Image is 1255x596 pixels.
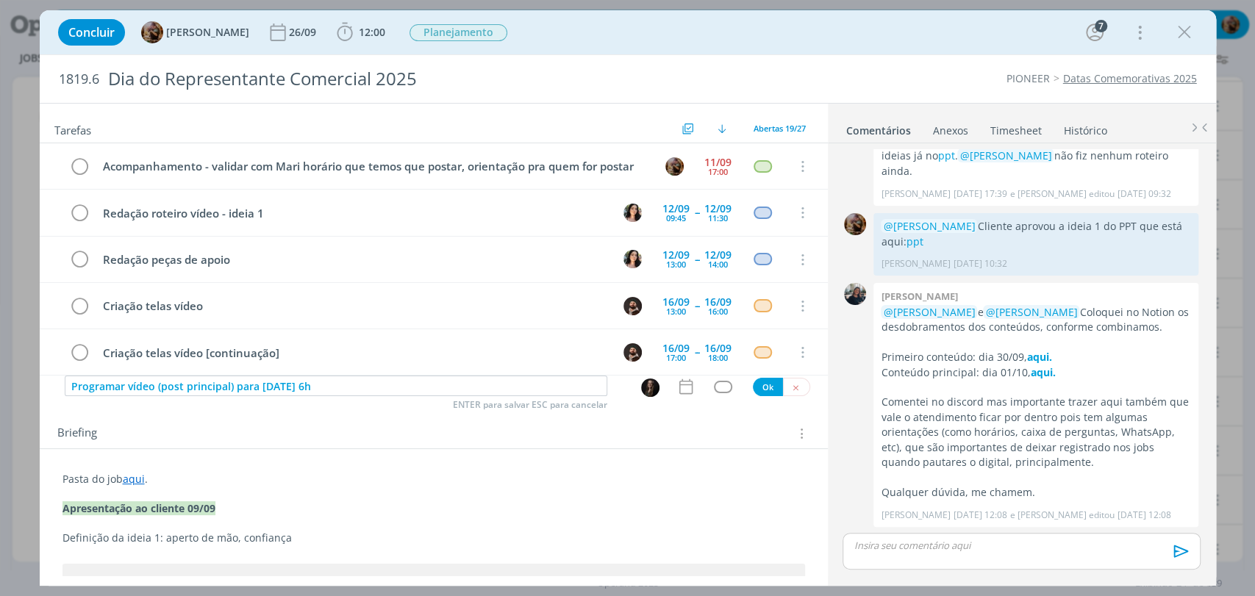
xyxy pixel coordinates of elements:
div: 12/09 [704,204,732,214]
p: [PERSON_NAME] [881,257,950,270]
span: [PERSON_NAME] [166,27,249,37]
span: Concluir [68,26,115,38]
img: N [641,378,659,397]
a: Datas Comemorativas 2025 [1063,71,1197,85]
button: T [622,201,644,223]
img: M [844,283,866,305]
button: A [664,155,686,177]
img: D [623,343,642,362]
span: -- [695,347,699,357]
div: 18:00 [708,353,728,362]
img: arrow-down.svg [718,124,726,133]
a: Timesheet [990,117,1043,138]
b: [PERSON_NAME] [881,290,957,303]
div: 13:00 [666,260,686,268]
div: 11/09 [704,157,732,168]
button: Concluir [58,19,125,46]
div: 16:00 [708,307,728,315]
div: dialog [40,10,1216,586]
div: 09:45 [666,214,686,222]
div: Criação telas vídeo [97,297,610,315]
div: Redação roteiro vídeo - ideia 1 [97,204,610,223]
p: Pasta do job . [62,472,805,487]
p: Definição da ideia 1: aperto de mão, confiança [62,531,805,545]
a: ppt [937,148,954,162]
div: 14:00 [708,260,728,268]
div: 26/09 [289,27,319,37]
p: Primeiro conteúdo: dia 30/09, [881,350,1191,365]
span: [DATE] 12:08 [1117,509,1170,522]
div: 12/09 [662,250,690,260]
p: Qualquer dúvida, me chamem. [881,485,1191,500]
span: @[PERSON_NAME] [985,305,1077,319]
span: -- [695,207,699,218]
div: 7 [1095,20,1107,32]
span: e [PERSON_NAME] editou [1009,509,1114,522]
button: Ok [753,378,783,396]
div: Redação peças de apoio [97,251,610,269]
div: Acompanhamento - validar com Mari horário que temos que postar, orientação pra quem for postar [97,157,652,176]
span: 12:00 [359,25,385,39]
span: Abertas 19/27 [754,123,806,134]
img: A [844,213,866,235]
button: N [640,378,660,398]
button: T [622,248,644,270]
p: [PERSON_NAME] [881,509,950,522]
span: e [PERSON_NAME] editou [1009,187,1114,201]
span: -- [695,301,699,311]
button: D [622,341,644,363]
p: ideias já no . não fiz nenhum roteiro ainda. [881,148,1191,179]
div: 11:30 [708,214,728,222]
div: 16/09 [704,343,732,353]
div: 16/09 [704,297,732,307]
div: 17:00 [708,168,728,176]
div: 17:00 [666,353,686,362]
span: -- [695,254,699,265]
p: Conteúdo principal: dia 01/10, [881,365,1191,380]
p: e Coloquei no Notion os desdobramentos dos conteúdos, conforme combinamos. [881,305,1191,335]
strong: Apresentação ao cliente 09/09 [62,501,215,515]
div: 16/09 [662,297,690,307]
a: ppt [906,234,923,248]
a: aqui. [1026,350,1051,364]
span: @[PERSON_NAME] [959,148,1051,162]
a: Comentários [845,117,912,138]
a: PIONEER [1006,71,1050,85]
span: 1819.6 [59,71,99,87]
span: Planejamento [410,24,507,41]
button: D [622,295,644,317]
span: [DATE] 10:32 [953,257,1006,270]
span: [DATE] 17:39 [953,187,1006,201]
a: Histórico [1063,117,1108,138]
a: aqui [123,472,145,486]
p: Comentei no discord mas importante trazer aqui também que vale o atendimento ficar por dentro poi... [881,395,1191,470]
button: 7 [1083,21,1106,44]
button: Planejamento [409,24,508,42]
img: T [623,204,642,222]
p: [PERSON_NAME] [881,187,950,201]
div: 12/09 [662,204,690,214]
div: 12/09 [704,250,732,260]
span: [DATE] 12:08 [953,509,1006,522]
button: 12:00 [333,21,389,44]
span: Briefing [57,424,97,443]
img: A [665,157,684,176]
button: A[PERSON_NAME] [141,21,249,43]
div: Anexos [933,123,968,138]
span: Tarefas [54,120,91,137]
div: 13:00 [666,307,686,315]
span: [DATE] 09:32 [1117,187,1170,201]
div: Criação telas vídeo [continuação] [97,344,610,362]
img: A [141,21,163,43]
img: D [623,297,642,315]
span: @[PERSON_NAME] [883,305,975,319]
span: ENTER para salvar ESC para cancelar [453,399,607,411]
a: aqui. [1030,365,1055,379]
img: T [623,250,642,268]
div: Dia do Representante Comercial 2025 [102,61,717,97]
span: @[PERSON_NAME] [883,219,975,233]
p: Cliente aprovou a ideia 1 do PPT que está aqui: [881,219,1191,249]
div: 16/09 [662,343,690,353]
